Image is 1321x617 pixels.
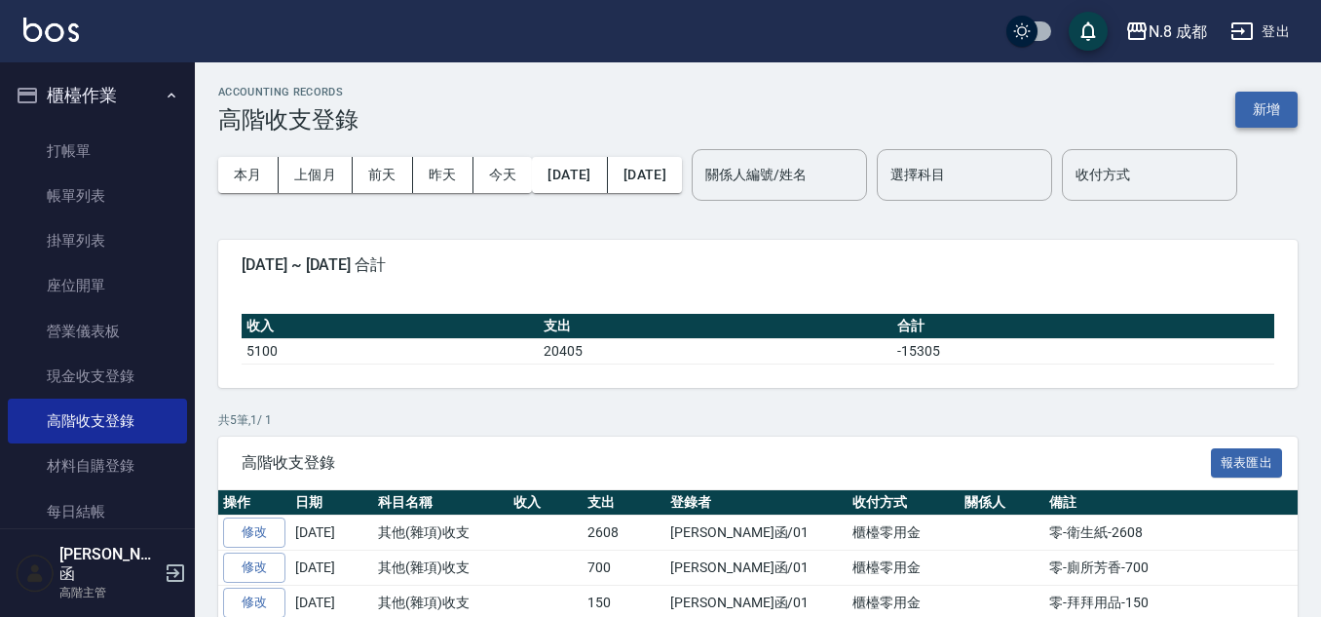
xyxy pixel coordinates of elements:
[218,106,359,134] h3: 高階收支登錄
[583,551,665,586] td: 700
[539,338,892,364] td: 20405
[509,490,584,516] th: 收入
[373,490,509,516] th: 科目名稱
[848,490,960,516] th: 收付方式
[8,489,187,534] a: 每日結帳
[242,338,539,364] td: 5100
[665,490,848,516] th: 登錄者
[218,157,279,193] button: 本月
[960,490,1044,516] th: 關係人
[8,70,187,121] button: 櫃檯作業
[353,157,413,193] button: 前天
[1069,12,1108,51] button: save
[23,18,79,42] img: Logo
[290,551,373,586] td: [DATE]
[373,551,509,586] td: 其他(雜項)收支
[665,516,848,551] td: [PERSON_NAME]函/01
[218,411,1298,429] p: 共 5 筆, 1 / 1
[473,157,533,193] button: 今天
[1223,14,1298,50] button: 登出
[1117,12,1215,52] button: N.8 成都
[279,157,353,193] button: 上個月
[8,218,187,263] a: 掛單列表
[539,314,892,339] th: 支出
[59,584,159,601] p: 高階主管
[413,157,473,193] button: 昨天
[242,314,539,339] th: 收入
[223,518,285,548] a: 修改
[1235,99,1298,118] a: 新增
[1211,452,1283,471] a: 報表匯出
[290,516,373,551] td: [DATE]
[242,453,1211,473] span: 高階收支登錄
[223,553,285,583] a: 修改
[218,490,290,516] th: 操作
[8,354,187,399] a: 現金收支登錄
[373,516,509,551] td: 其他(雜項)收支
[848,551,960,586] td: 櫃檯零用金
[1149,19,1207,44] div: N.8 成都
[59,545,159,584] h5: [PERSON_NAME]函
[8,263,187,308] a: 座位開單
[665,551,848,586] td: [PERSON_NAME]函/01
[8,399,187,443] a: 高階收支登錄
[532,157,607,193] button: [DATE]
[892,338,1274,364] td: -15305
[8,443,187,488] a: 材料自購登錄
[608,157,682,193] button: [DATE]
[892,314,1274,339] th: 合計
[8,174,187,218] a: 帳單列表
[848,516,960,551] td: 櫃檯零用金
[583,490,665,516] th: 支出
[1211,448,1283,479] button: 報表匯出
[16,554,55,593] img: Person
[8,309,187,354] a: 營業儀表板
[290,490,373,516] th: 日期
[583,516,665,551] td: 2608
[8,129,187,174] a: 打帳單
[242,255,1274,275] span: [DATE] ~ [DATE] 合計
[1235,92,1298,128] button: 新增
[218,86,359,98] h2: ACCOUNTING RECORDS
